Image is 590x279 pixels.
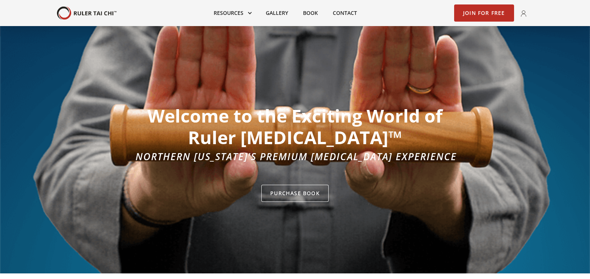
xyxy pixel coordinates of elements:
div: Resources [206,5,258,21]
a: Gallery [258,5,296,21]
div: Northern [US_STATE]'s Premium [MEDICAL_DATA] Experience [133,152,457,161]
a: Purchase Book [261,185,329,202]
img: Your Brand Name [57,6,117,20]
a: Book [296,5,325,21]
h1: Welcome to the Exciting World of Ruler [MEDICAL_DATA]™ [133,105,457,148]
a: home [57,6,117,20]
a: Join for Free [454,4,514,22]
a: Contact [325,5,364,21]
